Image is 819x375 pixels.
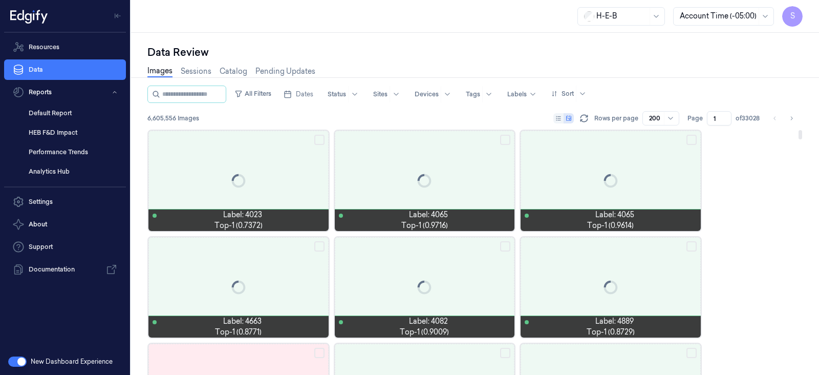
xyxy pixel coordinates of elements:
[20,124,126,141] a: HEB F&D Impact
[223,210,262,220] span: Label: 4023
[736,114,760,123] span: of 33028
[255,66,315,77] a: Pending Updates
[147,66,173,77] a: Images
[500,241,510,252] button: Select row
[587,220,634,231] span: top-1 (0.9614)
[147,45,803,59] div: Data Review
[314,135,325,145] button: Select row
[686,135,697,145] button: Select row
[784,111,799,126] button: Go to next page
[110,8,126,24] button: Toggle Navigation
[296,90,313,99] span: Dates
[4,59,126,80] a: Data
[594,114,638,123] p: Rows per page
[400,327,449,338] span: top-1 (0.9009)
[20,105,126,122] a: Default Report
[595,210,634,220] span: Label: 4065
[782,6,803,27] button: S
[4,37,126,57] a: Resources
[595,316,634,327] span: Label: 4889
[768,111,799,126] nav: pagination
[500,135,510,145] button: Select row
[686,348,697,358] button: Select row
[409,316,448,327] span: Label: 4082
[147,114,199,123] span: 6,605,556 Images
[220,66,247,77] a: Catalog
[214,220,263,231] span: top-1 (0.7372)
[4,237,126,257] a: Support
[20,143,126,161] a: Performance Trends
[314,241,325,252] button: Select row
[401,220,448,231] span: top-1 (0.9716)
[4,82,126,102] button: Reports
[279,86,317,102] button: Dates
[500,348,510,358] button: Select row
[4,214,126,235] button: About
[686,241,697,252] button: Select row
[314,348,325,358] button: Select row
[181,66,211,77] a: Sessions
[20,163,126,180] a: Analytics Hub
[223,316,262,327] span: Label: 4663
[687,114,703,123] span: Page
[230,86,275,102] button: All Filters
[4,192,126,212] a: Settings
[215,327,262,338] span: top-1 (0.8771)
[4,259,126,280] a: Documentation
[587,327,635,338] span: top-1 (0.8729)
[409,210,448,220] span: Label: 4065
